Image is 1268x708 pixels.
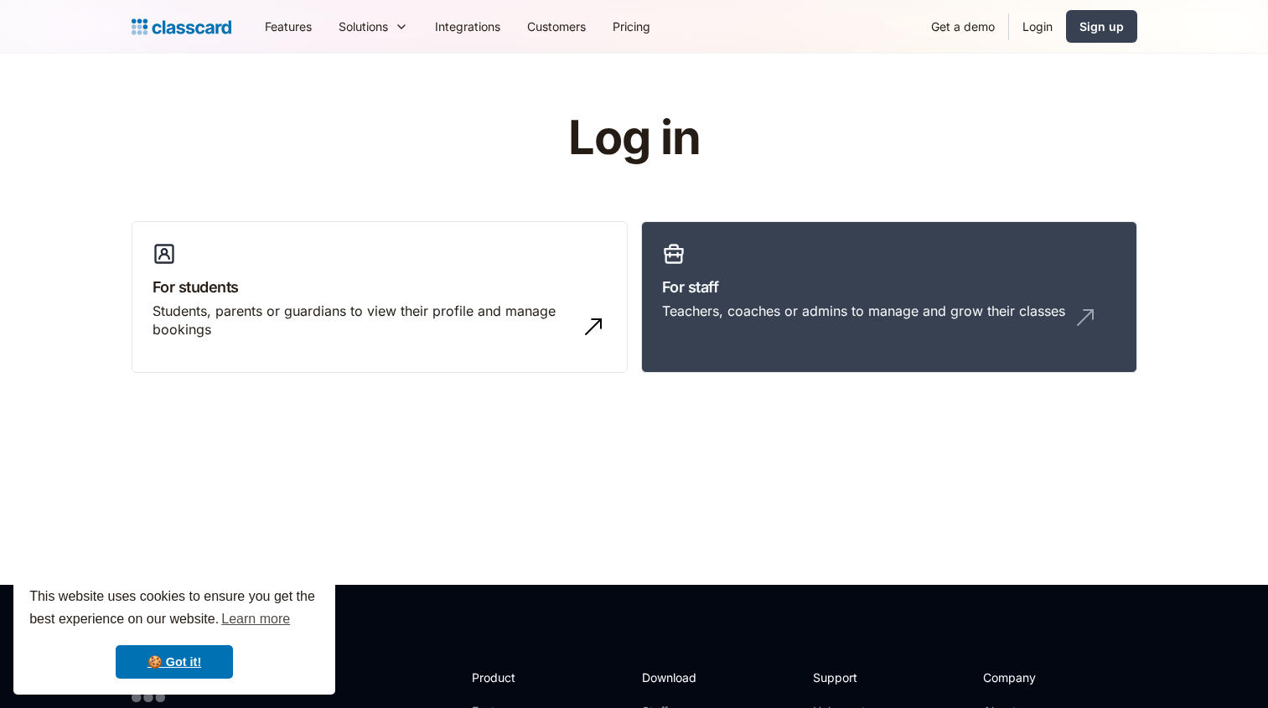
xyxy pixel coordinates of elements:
[918,8,1008,45] a: Get a demo
[153,276,607,298] h3: For students
[116,645,233,679] a: dismiss cookie message
[29,587,319,632] span: This website uses cookies to ensure you get the best experience on our website.
[325,8,422,45] div: Solutions
[1009,8,1066,45] a: Login
[662,302,1065,320] div: Teachers, coaches or admins to manage and grow their classes
[132,15,231,39] a: Logo
[368,112,900,164] h1: Log in
[813,669,881,686] h2: Support
[339,18,388,35] div: Solutions
[1066,10,1137,43] a: Sign up
[132,221,628,374] a: For studentsStudents, parents or guardians to view their profile and manage bookings
[514,8,599,45] a: Customers
[599,8,664,45] a: Pricing
[662,276,1116,298] h3: For staff
[422,8,514,45] a: Integrations
[642,669,711,686] h2: Download
[641,221,1137,374] a: For staffTeachers, coaches or admins to manage and grow their classes
[251,8,325,45] a: Features
[983,669,1095,686] h2: Company
[219,607,292,632] a: learn more about cookies
[13,571,335,695] div: cookieconsent
[153,302,573,339] div: Students, parents or guardians to view their profile and manage bookings
[1079,18,1124,35] div: Sign up
[472,669,562,686] h2: Product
